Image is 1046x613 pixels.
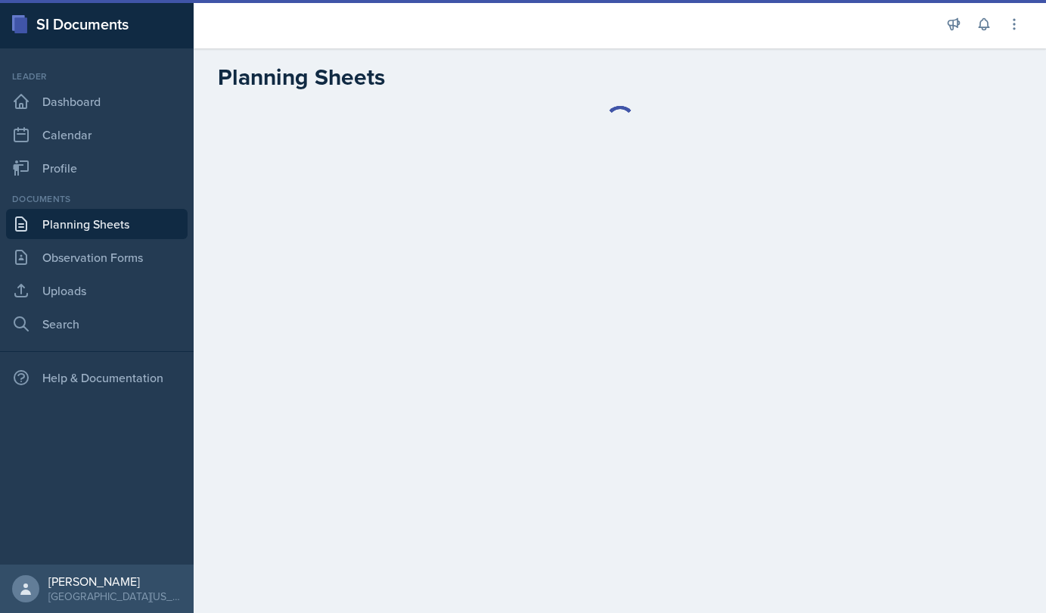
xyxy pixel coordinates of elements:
[48,574,182,589] div: [PERSON_NAME]
[6,153,188,183] a: Profile
[6,70,188,83] div: Leader
[6,192,188,206] div: Documents
[6,242,188,272] a: Observation Forms
[6,209,188,239] a: Planning Sheets
[6,363,188,393] div: Help & Documentation
[6,120,188,150] a: Calendar
[6,86,188,117] a: Dashboard
[6,309,188,339] a: Search
[6,275,188,306] a: Uploads
[48,589,182,604] div: [GEOGRAPHIC_DATA][US_STATE]
[218,64,385,91] h2: Planning Sheets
